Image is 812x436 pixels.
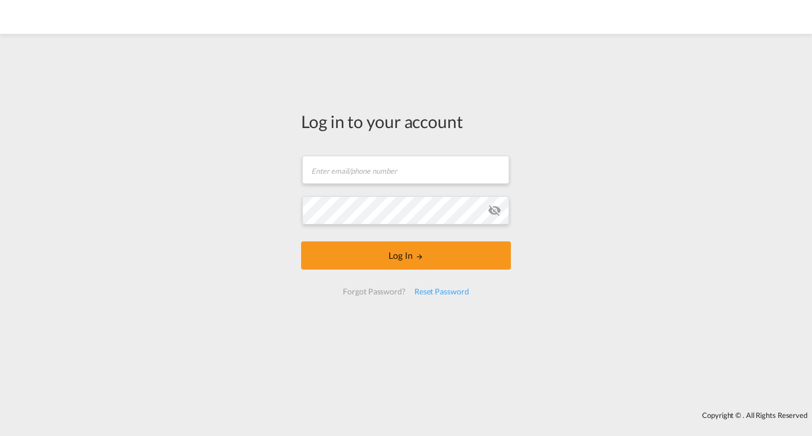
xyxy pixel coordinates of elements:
input: Enter email/phone number [302,156,509,184]
md-icon: icon-eye-off [488,204,501,217]
button: LOGIN [301,241,511,270]
div: Forgot Password? [338,281,409,302]
div: Reset Password [410,281,474,302]
div: Log in to your account [301,109,511,133]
